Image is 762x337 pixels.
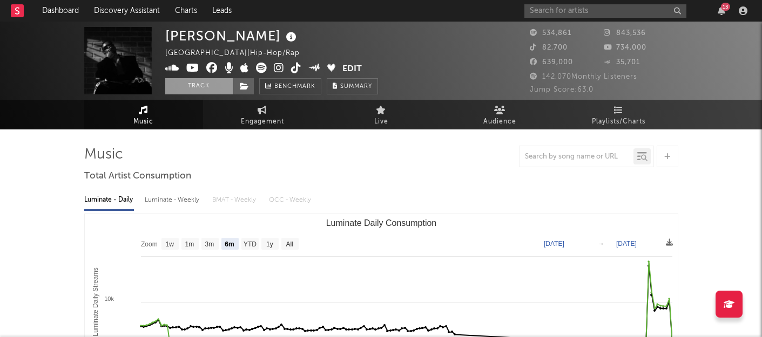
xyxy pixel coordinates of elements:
div: 13 [721,3,730,11]
button: Track [165,78,233,94]
text: All [286,240,293,248]
span: Audience [483,115,516,128]
a: Music [84,100,203,129]
span: 35,701 [604,59,640,66]
a: Live [322,100,441,129]
div: [GEOGRAPHIC_DATA] | Hip-Hop/Rap [165,47,312,60]
div: [PERSON_NAME] [165,27,299,45]
text: 6m [225,240,234,248]
span: Engagement [241,115,284,128]
text: Luminate Daily Consumption [326,218,436,228]
text: YTD [243,240,256,248]
text: Zoom [141,240,158,248]
span: 843,536 [604,30,646,37]
text: Luminate Daily Streams [91,267,99,336]
div: Luminate - Daily [84,191,134,209]
a: Benchmark [259,78,321,94]
span: 142,070 Monthly Listeners [530,73,637,80]
a: Engagement [203,100,322,129]
button: Summary [327,78,378,94]
input: Search by song name or URL [520,153,633,161]
text: 1m [185,240,194,248]
span: Benchmark [274,80,315,93]
text: 10k [104,295,114,302]
span: Music [133,115,153,128]
span: 639,000 [530,59,573,66]
a: Playlists/Charts [559,100,678,129]
text: 3m [205,240,214,248]
input: Search for artists [524,4,686,18]
span: Live [374,115,388,128]
text: [DATE] [544,240,564,247]
div: Luminate - Weekly [145,191,201,209]
button: 13 [718,6,725,15]
span: Total Artist Consumption [84,170,191,183]
text: 1w [165,240,174,248]
text: 1y [266,240,273,248]
text: [DATE] [616,240,637,247]
span: 534,861 [530,30,571,37]
span: Jump Score: 63.0 [530,86,594,93]
span: 82,700 [530,44,568,51]
a: Audience [441,100,559,129]
span: 734,000 [604,44,646,51]
button: Edit [342,63,362,76]
span: Playlists/Charts [592,115,645,128]
span: Summary [340,84,372,90]
text: → [598,240,604,247]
